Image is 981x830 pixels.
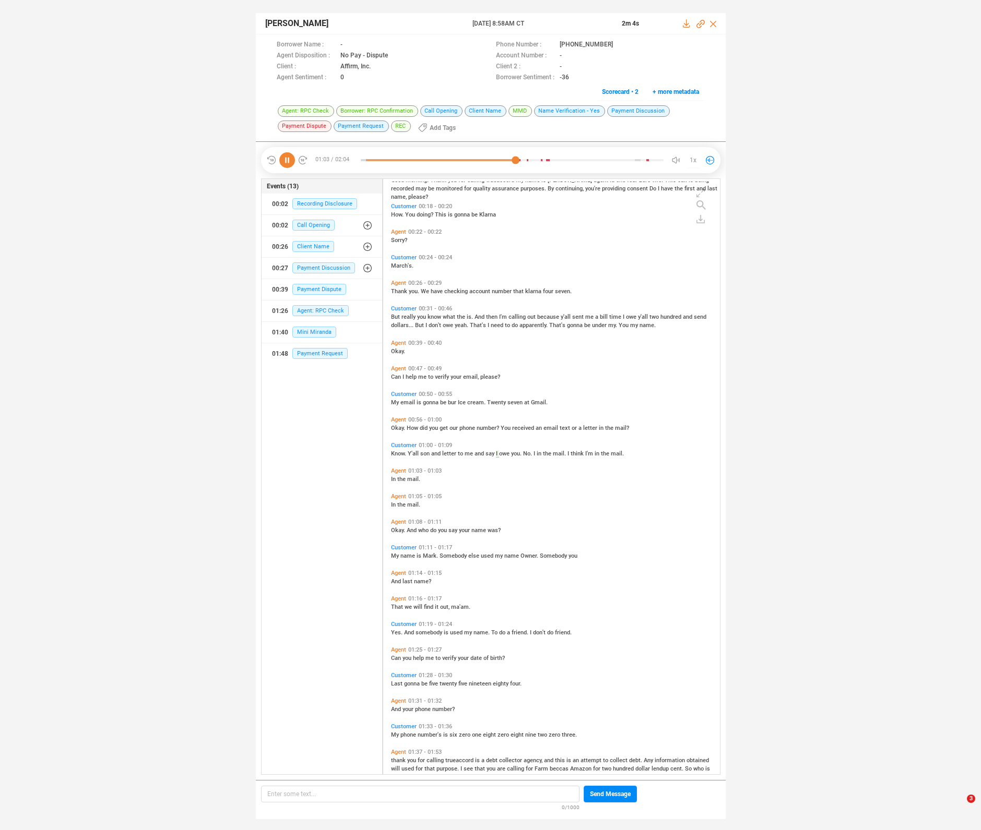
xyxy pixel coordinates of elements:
[421,680,429,687] span: be
[510,680,522,687] span: four.
[418,374,428,380] span: me
[262,322,382,343] button: 01:40Mini Miranda
[675,185,684,192] span: the
[391,185,416,192] span: recorded
[391,348,405,355] span: Okay.
[684,185,696,192] span: first
[417,399,423,406] span: is
[486,450,496,457] span: say
[391,578,403,585] span: And
[475,314,486,320] span: And
[481,552,495,559] span: used
[467,314,475,320] span: is.
[499,757,524,764] span: collector
[417,552,423,559] span: is
[488,322,491,329] span: I
[600,314,609,320] span: bill
[655,757,687,764] span: information
[543,425,560,431] span: email
[536,425,543,431] span: an
[430,119,456,136] span: Add Tags
[440,425,450,431] span: get
[543,450,553,457] span: the
[400,399,417,406] span: email
[458,680,469,687] span: five
[292,327,336,338] span: Mini Miranda
[450,425,459,431] span: our
[608,322,619,329] span: my.
[391,399,400,406] span: My
[473,185,492,192] span: quality
[630,322,640,329] span: my
[490,655,505,661] span: birth?
[427,757,445,764] span: calling
[601,450,611,457] span: the
[432,706,455,713] span: number?
[418,731,443,738] span: number's
[573,757,581,764] span: an
[707,185,717,192] span: last
[523,450,534,457] span: No.
[421,288,431,295] span: We
[521,552,540,559] span: Owner.
[602,83,639,100] span: Scorecard • 2
[391,262,413,269] span: March's.
[509,314,527,320] span: calling
[603,757,610,764] span: to
[414,578,431,585] span: name?
[423,399,440,406] span: gonna
[262,194,382,214] button: 00:02Recording Disclosure
[451,604,470,610] span: ma'am.
[443,314,457,320] span: what
[567,322,584,329] span: gonna
[524,757,544,764] span: agency,
[479,211,496,218] span: Klarna
[686,153,701,167] button: 1x
[391,314,401,320] span: But
[262,258,382,279] button: 00:27Payment Discussion
[469,680,493,687] span: nineteen
[450,731,459,738] span: six
[602,185,627,192] span: providing
[391,237,407,244] span: Sorry?
[400,552,417,559] span: name
[483,731,498,738] span: eight
[553,450,568,457] span: mail.
[413,655,426,661] span: help
[505,322,512,329] span: to
[507,399,524,406] span: seven
[436,185,464,192] span: monitored
[272,345,288,362] div: 01:48
[534,450,537,457] span: I
[418,757,427,764] span: for
[262,236,382,257] button: 00:26Client Name
[507,629,512,636] span: a
[555,185,585,192] span: continuing,
[592,322,608,329] span: under
[262,343,382,364] button: 01:48Payment Request
[391,680,404,687] span: Last
[391,322,415,329] span: dollars...
[572,425,578,431] span: or
[661,185,675,192] span: have
[583,425,599,431] span: letter
[578,425,583,431] span: a
[487,399,507,406] span: Twenty
[480,374,500,380] span: please?
[413,604,424,610] span: will
[428,374,435,380] span: to
[629,757,644,764] span: debt.
[690,152,696,169] span: 1x
[429,680,440,687] span: five
[504,552,521,559] span: name
[491,629,499,636] span: To
[440,604,451,610] span: out,
[391,194,408,200] span: name,
[683,314,694,320] span: and
[463,374,480,380] span: email,
[412,119,462,136] button: Add Tags
[403,578,414,585] span: last
[585,185,602,192] span: you're
[416,765,424,772] span: for
[415,706,432,713] span: phone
